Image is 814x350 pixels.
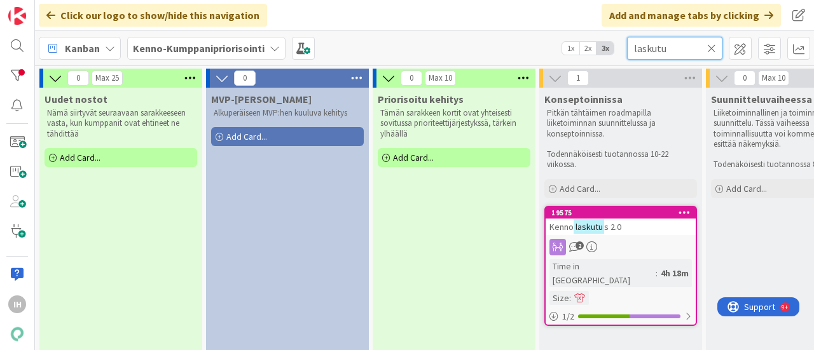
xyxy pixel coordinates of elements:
[401,71,422,86] span: 0
[546,309,696,325] div: 1/2
[576,241,584,250] span: 2
[211,93,312,105] span: MVP-Kehitys
[574,219,604,234] mark: laskutu
[546,207,696,235] div: 19575Kennolaskutus 2.0
[627,37,722,60] input: Quick Filter...
[47,108,195,139] p: Nämä siirtyvät seuraavaan sarakkeeseen vasta, kun kumppanit ovat ehtineet ne tähdittää
[393,152,434,163] span: Add Card...
[562,310,574,323] span: 1 / 2
[546,207,696,219] div: 19575
[734,71,755,86] span: 0
[60,152,100,163] span: Add Card...
[429,75,452,81] div: Max 10
[234,71,256,86] span: 0
[547,108,694,139] p: Pitkän tähtäimen roadmapilla liiketoiminnan suunnittelussa ja konseptoinnissa.
[214,108,361,118] p: Alkuperäiseen MVP:hen kuuluva kehitys
[544,93,623,105] span: Konseptoinnissa
[133,42,265,55] b: Kenno-Kumppanipriorisointi
[567,71,589,86] span: 1
[8,295,26,313] div: IH
[562,42,579,55] span: 1x
[64,5,71,15] div: 9+
[602,4,781,27] div: Add and manage tabs by clicking
[95,75,119,81] div: Max 25
[226,131,267,142] span: Add Card...
[726,183,767,194] span: Add Card...
[67,71,89,86] span: 0
[8,7,26,25] img: Visit kanbanzone.com
[549,259,656,287] div: Time in [GEOGRAPHIC_DATA]
[711,93,812,105] span: Suunnitteluvaiheessa
[569,291,571,305] span: :
[762,75,785,81] div: Max 10
[380,108,528,139] p: Tämän sarakkeen kortit ovat yhteisesti sovitussa prioriteettijärjestykssä, tärkein ylhäällä
[551,208,696,217] div: 19575
[45,93,107,105] span: Uudet nostot
[549,221,574,232] span: Kenno
[39,4,267,27] div: Click our logo to show/hide this navigation
[378,93,464,105] span: Priorisoitu kehitys
[65,41,100,56] span: Kanban
[579,42,597,55] span: 2x
[27,2,58,17] span: Support
[8,325,26,343] img: avatar
[604,221,621,232] span: s 2.0
[549,291,569,305] div: Size
[597,42,614,55] span: 3x
[560,183,600,194] span: Add Card...
[547,149,694,170] p: Todennäköisesti tuotannossa 10-22 viikossa.
[658,266,692,280] div: 4h 18m
[656,266,658,280] span: :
